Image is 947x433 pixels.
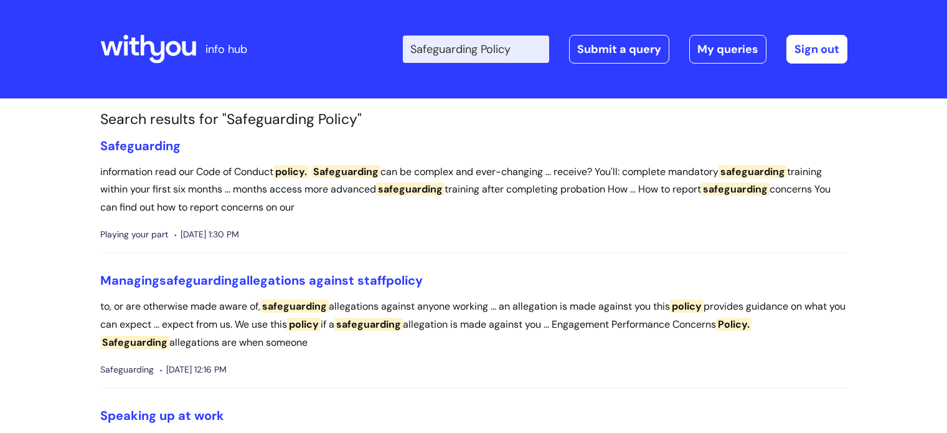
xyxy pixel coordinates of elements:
a: Speaking up at work [100,407,224,424]
span: Playing your part [100,227,168,242]
span: Policy. [716,318,751,331]
div: | - [403,35,847,64]
span: policy [386,272,423,288]
a: Sign out [786,35,847,64]
span: Safeguarding [100,336,169,349]
span: safeguarding [159,272,239,288]
a: Safeguarding [100,138,181,154]
span: policy [670,300,704,313]
a: My queries [689,35,766,64]
span: safeguarding [701,183,770,196]
span: Safeguarding [311,165,380,178]
span: policy. [273,165,309,178]
span: policy [287,318,321,331]
input: Search [403,36,549,63]
span: [DATE] 12:16 PM [160,362,227,378]
p: info hub [205,39,247,59]
a: Managingsafeguardingallegations against staffpolicy [100,272,423,288]
a: Submit a query [569,35,669,64]
span: Safeguarding [100,362,154,378]
span: [DATE] 1:30 PM [174,227,239,242]
p: information read our Code of Conduct can be complex and ever-changing ... receive? You'll: comple... [100,163,847,217]
h1: Search results for "Safeguarding Policy" [100,111,847,128]
p: to, or are otherwise made aware of, allegations against anyone working ... an allegation is made ... [100,298,847,351]
span: safeguarding [334,318,403,331]
span: safeguarding [260,300,329,313]
span: safeguarding [376,183,445,196]
span: safeguarding [718,165,787,178]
